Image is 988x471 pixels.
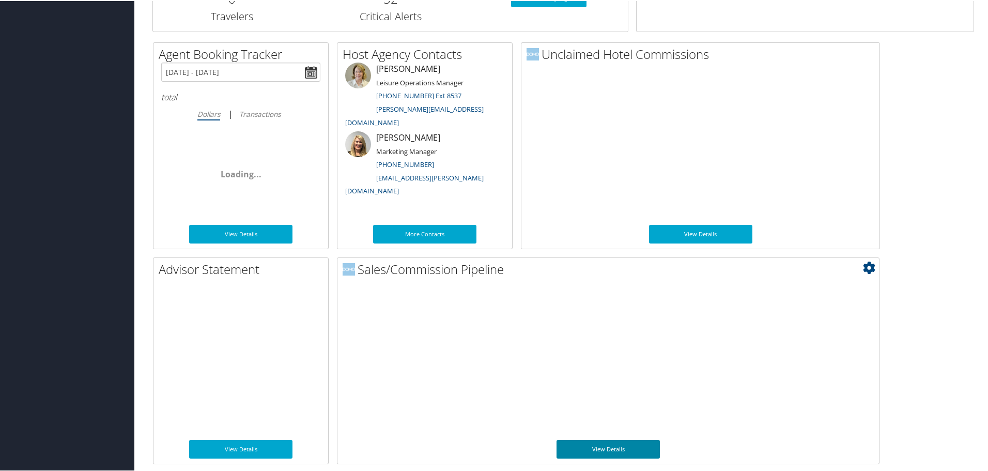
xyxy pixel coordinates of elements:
[189,439,292,458] a: View Details
[376,146,437,155] small: Marketing Manager
[161,8,303,23] h3: Travelers
[376,90,461,99] a: [PHONE_NUMBER] Ext 8537
[376,159,434,168] a: [PHONE_NUMBER]
[161,107,320,119] div: |
[239,108,281,118] i: Transactions
[159,44,328,62] h2: Agent Booking Tracker
[340,62,510,130] li: [PERSON_NAME]
[343,262,355,275] img: domo-logo.png
[345,130,371,156] img: ali-moffitt.jpg
[345,62,371,87] img: meredith-price.jpg
[345,103,484,126] a: [PERSON_NAME][EMAIL_ADDRESS][DOMAIN_NAME]
[649,224,752,242] a: View Details
[345,172,484,195] a: [EMAIL_ADDRESS][PERSON_NAME][DOMAIN_NAME]
[343,260,879,277] h2: Sales/Commission Pipeline
[221,168,261,179] span: Loading...
[161,90,320,102] h6: total
[373,224,476,242] a: More Contacts
[189,224,292,242] a: View Details
[319,8,461,23] h3: Critical Alerts
[343,44,512,62] h2: Host Agency Contacts
[159,260,328,277] h2: Advisor Statement
[197,108,220,118] i: Dollars
[527,47,539,59] img: domo-logo.png
[557,439,660,458] a: View Details
[527,44,879,62] h2: Unclaimed Hotel Commissions
[340,130,510,199] li: [PERSON_NAME]
[376,77,464,86] small: Leisure Operations Manager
